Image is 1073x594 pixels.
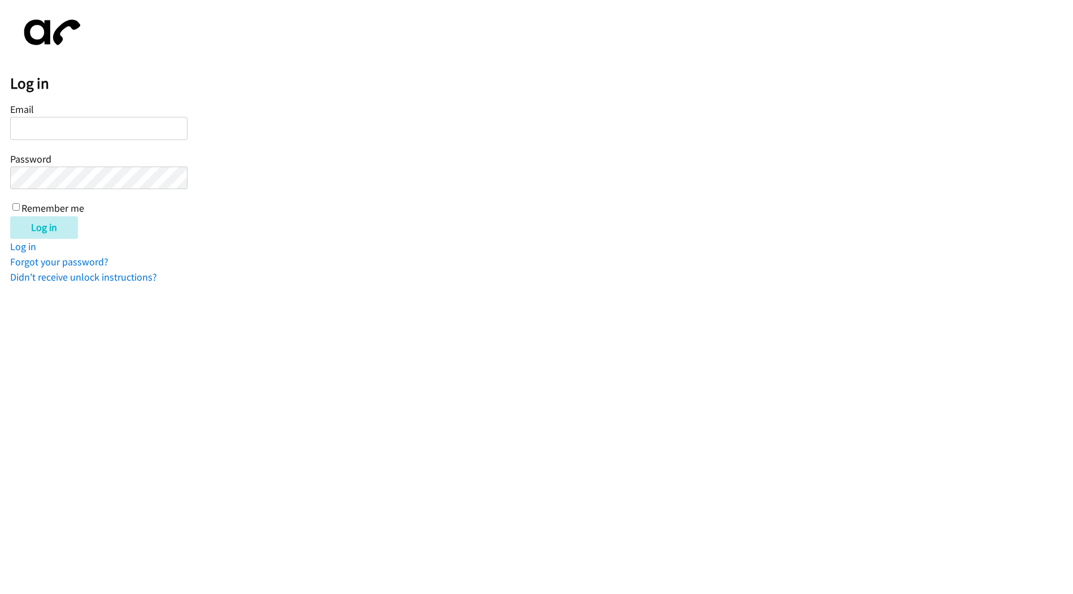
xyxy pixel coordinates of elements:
[10,216,78,239] input: Log in
[10,270,157,283] a: Didn't receive unlock instructions?
[10,255,108,268] a: Forgot your password?
[10,152,51,165] label: Password
[10,74,1073,93] h2: Log in
[10,103,34,116] label: Email
[10,240,36,253] a: Log in
[21,202,84,215] label: Remember me
[10,10,89,55] img: aphone-8a226864a2ddd6a5e75d1ebefc011f4aa8f32683c2d82f3fb0802fe031f96514.svg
